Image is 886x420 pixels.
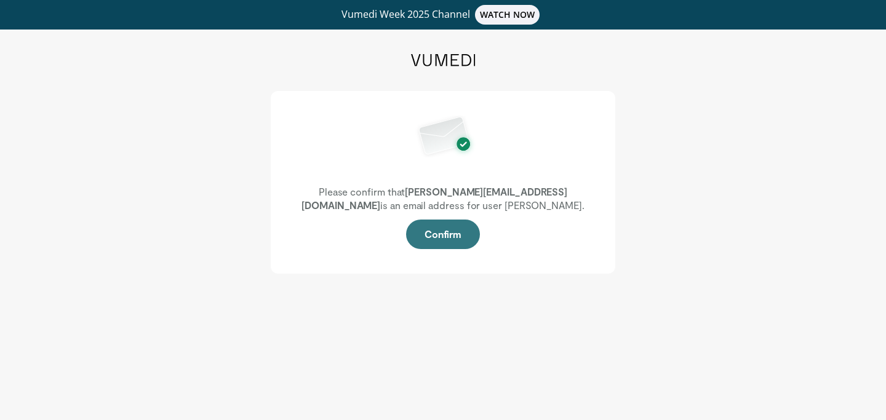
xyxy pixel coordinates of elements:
[295,185,591,212] p: Please confirm that is an email address for user [PERSON_NAME].
[71,5,815,25] a: Vumedi Week 2025 ChannelWATCH NOW
[410,116,477,157] img: Email confirmed
[301,186,567,211] strong: [PERSON_NAME][EMAIL_ADDRESS][DOMAIN_NAME]
[406,220,480,249] button: Confirm
[475,5,540,25] span: WATCH NOW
